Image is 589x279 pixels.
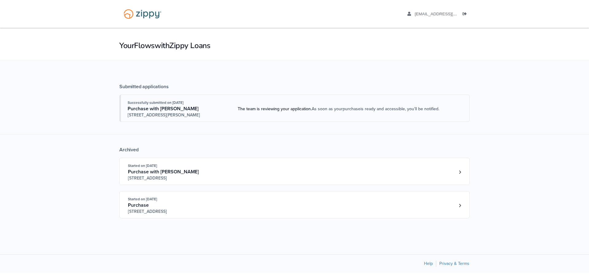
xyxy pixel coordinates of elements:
h1: Your Flows with Zippy Loans [119,40,470,51]
a: Open loan 4100895 [119,158,470,185]
span: As soon as your purchase is ready and accessible, you’ll be notified. [312,106,439,111]
a: Privacy & Terms [439,261,469,266]
img: Logo [120,6,165,22]
a: Help [424,261,433,266]
a: edit profile [407,12,485,18]
span: Purchase with [PERSON_NAME] [128,169,199,175]
span: ahawes623@gmail.com [415,12,485,16]
a: Loan number 4088491 [455,201,464,210]
div: Archived [119,147,470,153]
a: Loan number 4100895 [455,168,464,177]
a: Open loan 4088491 [119,191,470,218]
span: Purchase with [PERSON_NAME] [128,106,198,112]
span: [STREET_ADDRESS] [128,209,221,215]
div: Submitted applications [119,84,470,90]
div: The team is reviewing your application. [238,106,439,112]
span: Started on [DATE] [128,197,157,201]
span: Purchase [128,202,149,208]
a: Log out [463,12,469,18]
span: [STREET_ADDRESS][PERSON_NAME] [128,112,224,118]
span: Started on [DATE] [128,164,157,168]
span: [STREET_ADDRESS] [128,175,221,181]
span: Successfully submitted on [DATE] [128,100,183,105]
